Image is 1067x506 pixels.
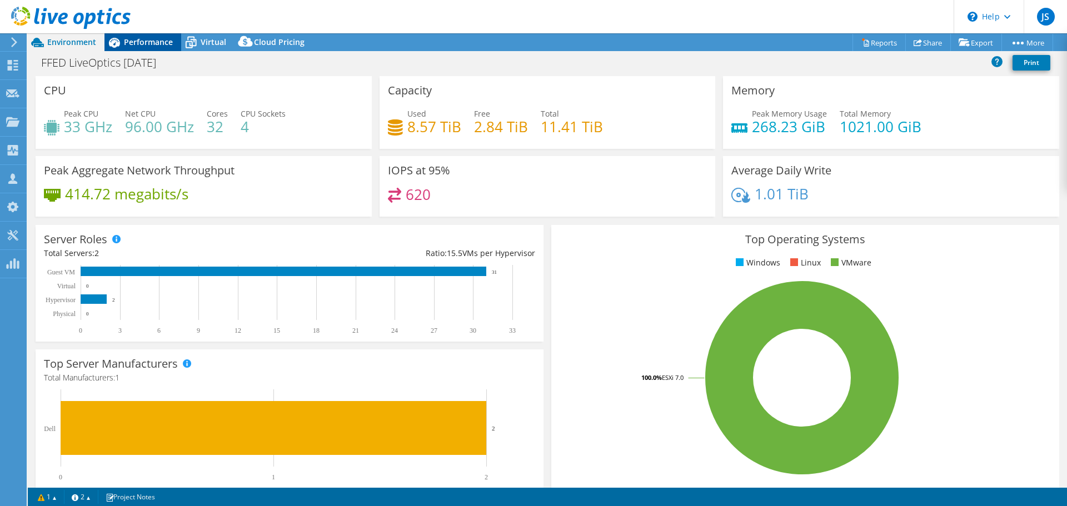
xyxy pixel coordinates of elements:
[115,372,119,383] span: 1
[968,12,978,22] svg: \n
[94,248,99,258] span: 2
[118,327,122,334] text: 3
[273,327,280,334] text: 15
[406,188,431,201] h4: 620
[112,297,115,303] text: 2
[125,121,194,133] h4: 96.00 GHz
[65,188,188,200] h4: 414.72 megabits/s
[731,84,775,97] h3: Memory
[560,233,1051,246] h3: Top Operating Systems
[197,327,200,334] text: 9
[44,372,535,384] h4: Total Manufacturers:
[46,296,76,304] text: Hypervisor
[207,121,228,133] h4: 32
[391,327,398,334] text: 24
[541,121,603,133] h4: 11.41 TiB
[64,108,98,119] span: Peak CPU
[1013,55,1050,71] a: Print
[241,108,286,119] span: CPU Sockets
[431,327,437,334] text: 27
[407,121,461,133] h4: 8.57 TiB
[44,358,178,370] h3: Top Server Manufacturers
[59,473,62,481] text: 0
[36,57,173,69] h1: FFED LiveOptics [DATE]
[254,37,305,47] span: Cloud Pricing
[157,327,161,334] text: 6
[44,233,107,246] h3: Server Roles
[541,108,559,119] span: Total
[125,108,156,119] span: Net CPU
[47,37,96,47] span: Environment
[1037,8,1055,26] span: JS
[44,84,66,97] h3: CPU
[44,425,56,433] text: Dell
[241,121,286,133] h4: 4
[731,164,831,177] h3: Average Daily Write
[313,327,320,334] text: 18
[733,257,780,269] li: Windows
[905,34,951,51] a: Share
[755,188,809,200] h4: 1.01 TiB
[47,268,75,276] text: Guest VM
[492,425,495,432] text: 2
[64,490,98,504] a: 2
[57,282,76,290] text: Virtual
[235,327,241,334] text: 12
[272,473,275,481] text: 1
[44,247,290,259] div: Total Servers:
[30,490,64,504] a: 1
[474,108,490,119] span: Free
[207,108,228,119] span: Cores
[388,164,450,177] h3: IOPS at 95%
[852,34,906,51] a: Reports
[44,164,235,177] h3: Peak Aggregate Network Throughput
[828,257,871,269] li: VMware
[388,84,432,97] h3: Capacity
[98,490,163,504] a: Project Notes
[840,108,891,119] span: Total Memory
[79,327,82,334] text: 0
[124,37,173,47] span: Performance
[407,108,426,119] span: Used
[86,283,89,289] text: 0
[641,373,662,382] tspan: 100.0%
[752,121,827,133] h4: 268.23 GiB
[64,121,112,133] h4: 33 GHz
[1001,34,1053,51] a: More
[474,121,528,133] h4: 2.84 TiB
[86,311,89,317] text: 0
[752,108,827,119] span: Peak Memory Usage
[840,121,921,133] h4: 1021.00 GiB
[201,37,226,47] span: Virtual
[950,34,1002,51] a: Export
[509,327,516,334] text: 33
[492,269,497,275] text: 31
[787,257,821,269] li: Linux
[485,473,488,481] text: 2
[447,248,462,258] span: 15.5
[53,310,76,318] text: Physical
[352,327,359,334] text: 21
[470,327,476,334] text: 30
[662,373,684,382] tspan: ESXi 7.0
[290,247,535,259] div: Ratio: VMs per Hypervisor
